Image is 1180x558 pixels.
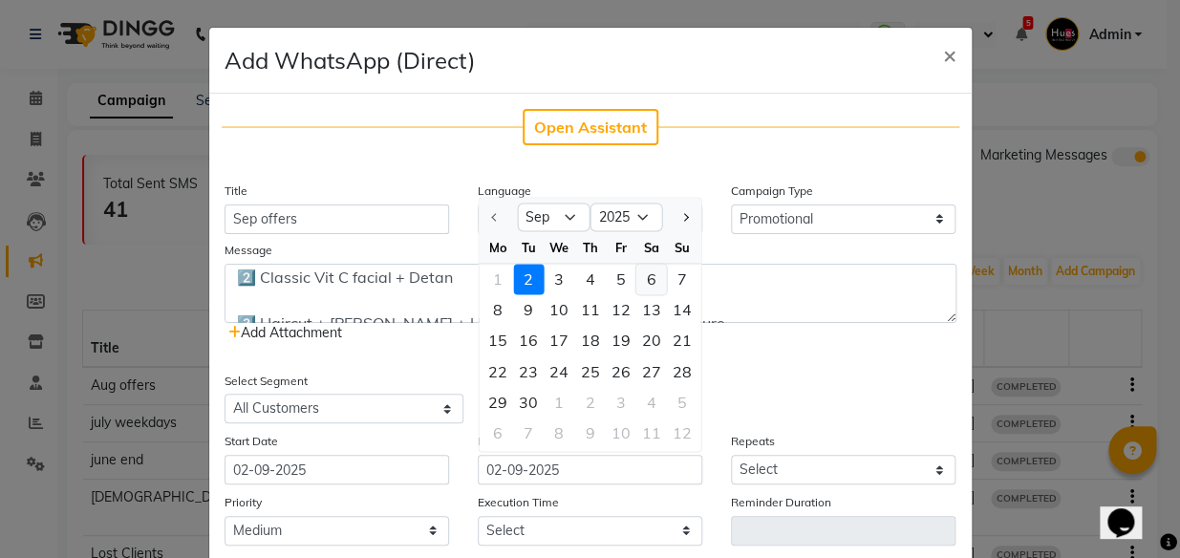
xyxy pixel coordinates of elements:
div: Tuesday, October 7, 2025 [513,418,544,448]
div: 25 [574,356,605,387]
div: 9 [574,418,605,448]
div: Sunday, September 28, 2025 [666,356,697,387]
div: Friday, September 12, 2025 [605,295,635,326]
div: Th [574,233,605,264]
div: Saturday, September 20, 2025 [635,326,666,356]
div: Saturday, September 27, 2025 [635,356,666,387]
div: Saturday, September 13, 2025 [635,295,666,326]
div: Su [666,233,697,264]
div: Sunday, September 7, 2025 [666,265,697,295]
div: 22 [483,356,513,387]
div: Tuesday, September 16, 2025 [513,326,544,356]
div: 9 [513,295,544,326]
div: 24 [544,356,574,387]
span: Open Assistant [534,118,647,137]
label: Title [225,182,247,200]
div: Thursday, September 25, 2025 [574,356,605,387]
div: We [544,233,574,264]
div: Friday, October 10, 2025 [605,418,635,448]
div: Monday, September 15, 2025 [483,326,513,356]
div: 7 [666,265,697,295]
div: Saturday, September 6, 2025 [635,265,666,295]
select: Select month [517,204,590,232]
div: 20 [635,326,666,356]
label: Select Segment [225,373,308,390]
label: Reminder Duration [731,494,831,511]
div: Monday, September 29, 2025 [483,387,513,418]
div: Sunday, September 14, 2025 [666,295,697,326]
div: 29 [483,387,513,418]
div: Saturday, October 11, 2025 [635,418,666,448]
div: 17 [544,326,574,356]
select: Select year [590,204,662,232]
div: 18 [574,326,605,356]
div: 2 [513,265,544,295]
div: Wednesday, September 10, 2025 [544,295,574,326]
div: 11 [574,295,605,326]
div: 28 [666,356,697,387]
div: Friday, September 19, 2025 [605,326,635,356]
iframe: chat widget [1100,482,1161,539]
div: Thursday, September 18, 2025 [574,326,605,356]
div: 11 [635,418,666,448]
div: 15 [483,326,513,356]
label: Start Date [225,433,278,450]
div: Wednesday, September 3, 2025 [544,265,574,295]
h4: Add WhatsApp (Direct) [225,43,476,77]
div: Monday, September 8, 2025 [483,295,513,326]
div: 3 [544,265,574,295]
div: Monday, September 22, 2025 [483,356,513,387]
div: Tuesday, September 30, 2025 [513,387,544,418]
div: Wednesday, September 24, 2025 [544,356,574,387]
div: Tuesday, September 23, 2025 [513,356,544,387]
span: × [943,40,956,69]
div: 21 [666,326,697,356]
div: 7 [513,418,544,448]
div: 8 [483,295,513,326]
div: Thursday, September 4, 2025 [574,265,605,295]
label: Message [225,242,272,259]
div: Tu [513,233,544,264]
span: Add Attachment [228,324,342,341]
div: Wednesday, September 17, 2025 [544,326,574,356]
div: Sunday, October 5, 2025 [666,387,697,418]
div: 2 [574,387,605,418]
div: Sunday, September 21, 2025 [666,326,697,356]
button: Open Assistant [523,109,658,145]
div: Saturday, October 4, 2025 [635,387,666,418]
div: 16 [513,326,544,356]
div: 10 [544,295,574,326]
label: Campaign Type [731,182,813,200]
div: 8 [544,418,574,448]
div: 3 [605,387,635,418]
div: Monday, October 6, 2025 [483,418,513,448]
div: Friday, September 5, 2025 [605,265,635,295]
div: 5 [605,265,635,295]
div: 12 [666,418,697,448]
div: Mo [483,233,513,264]
div: Tuesday, September 9, 2025 [513,295,544,326]
div: Fr [605,233,635,264]
button: Close [928,28,972,81]
div: 26 [605,356,635,387]
button: Next month [676,203,693,233]
div: 6 [635,265,666,295]
div: 6 [483,418,513,448]
div: Thursday, October 2, 2025 [574,387,605,418]
div: 13 [635,295,666,326]
div: Wednesday, October 1, 2025 [544,387,574,418]
input: Enter Title [225,204,449,234]
div: 4 [574,265,605,295]
div: Thursday, September 11, 2025 [574,295,605,326]
div: Thursday, October 9, 2025 [574,418,605,448]
div: 30 [513,387,544,418]
label: Execution Time [478,494,559,511]
label: Repeats [731,433,775,450]
div: 23 [513,356,544,387]
div: 12 [605,295,635,326]
div: Friday, September 26, 2025 [605,356,635,387]
div: 4 [635,387,666,418]
div: Tuesday, September 2, 2025 [513,265,544,295]
label: Priority [225,494,262,511]
label: Language [478,182,531,200]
